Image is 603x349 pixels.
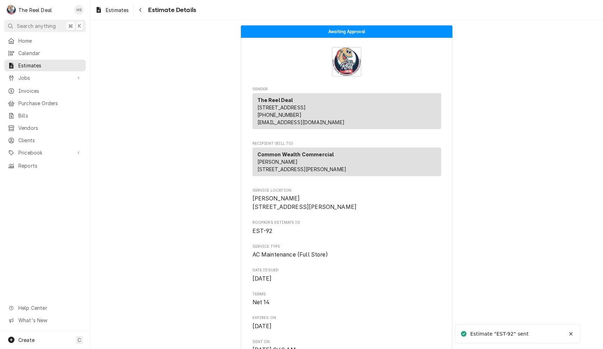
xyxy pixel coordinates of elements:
[252,291,441,307] div: Terms
[252,93,441,129] div: Sender
[252,275,441,283] span: Date Issued
[18,6,52,14] div: The Reel Deal
[4,122,86,134] a: Vendors
[18,74,72,82] span: Jobs
[4,20,86,32] button: Search anything⌘K
[252,251,441,259] span: Service Type
[252,251,328,258] span: AC Maintenance (Full Store)
[257,104,306,110] span: [STREET_ADDRESS]
[18,149,72,156] span: Pricebook
[4,302,86,314] a: Go to Help Center
[78,22,81,30] span: K
[257,97,293,103] strong: The Reel Deal
[146,5,196,15] span: Estimate Details
[252,86,441,132] div: Estimate Sender
[92,4,132,16] a: Estimates
[252,228,273,234] span: EST-92
[4,134,86,146] a: Clients
[252,267,441,283] div: Date Issued
[18,87,82,95] span: Invoices
[252,299,270,306] span: Net 14
[241,25,452,38] div: Status
[135,4,146,16] button: Navigate back
[18,137,82,144] span: Clients
[4,314,86,326] a: Go to What's New
[257,119,345,125] a: [EMAIL_ADDRESS][DOMAIN_NAME]
[328,29,365,34] span: Awaiting Approval
[252,244,441,259] div: Service Type
[4,35,86,47] a: Home
[257,159,347,172] span: [PERSON_NAME] [STREET_ADDRESS][PERSON_NAME]
[4,160,86,172] a: Reports
[18,112,82,119] span: Bills
[74,5,84,15] div: Heath Strawbridge's Avatar
[4,47,86,59] a: Calendar
[252,244,441,249] span: Service Type
[252,298,441,307] span: Terms
[18,124,82,132] span: Vendors
[252,291,441,297] span: Terms
[252,194,441,211] span: Service Location
[252,267,441,273] span: Date Issued
[252,148,441,176] div: Recipient (Bill To)
[252,323,272,330] span: [DATE]
[332,47,361,77] img: Logo
[257,151,334,157] strong: Common Wealth Commercial
[6,5,16,15] div: The Reel Deal's Avatar
[4,85,86,97] a: Invoices
[4,97,86,109] a: Purchase Orders
[68,22,73,30] span: ⌘
[470,330,530,338] div: Estimate "EST-92" sent
[252,188,441,211] div: Service Location
[4,60,86,71] a: Estimates
[252,220,441,225] span: Roopairs Estimate ID
[252,322,441,331] span: Expires On
[4,110,86,121] a: Bills
[74,5,84,15] div: HS
[18,49,82,57] span: Calendar
[4,72,86,84] a: Go to Jobs
[18,304,81,312] span: Help Center
[252,93,441,132] div: Sender
[257,112,301,118] a: [PHONE_NUMBER]
[18,162,82,169] span: Reports
[18,317,81,324] span: What's New
[252,315,441,321] span: Expires On
[252,148,441,179] div: Recipient (Bill To)
[18,100,82,107] span: Purchase Orders
[252,339,441,345] span: Sent On
[4,147,86,158] a: Go to Pricebook
[78,336,81,344] span: C
[18,62,82,69] span: Estimates
[252,315,441,330] div: Expires On
[17,22,56,30] span: Search anything
[252,227,441,235] span: Roopairs Estimate ID
[18,337,35,343] span: Create
[252,220,441,235] div: Roopairs Estimate ID
[6,5,16,15] div: T
[252,141,441,179] div: Estimate Recipient
[106,6,129,14] span: Estimates
[252,188,441,193] span: Service Location
[252,86,441,92] span: Sender
[252,195,357,210] span: [PERSON_NAME] [STREET_ADDRESS][PERSON_NAME]
[252,275,272,282] span: [DATE]
[252,141,441,146] span: Recipient (Bill To)
[18,37,82,44] span: Home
